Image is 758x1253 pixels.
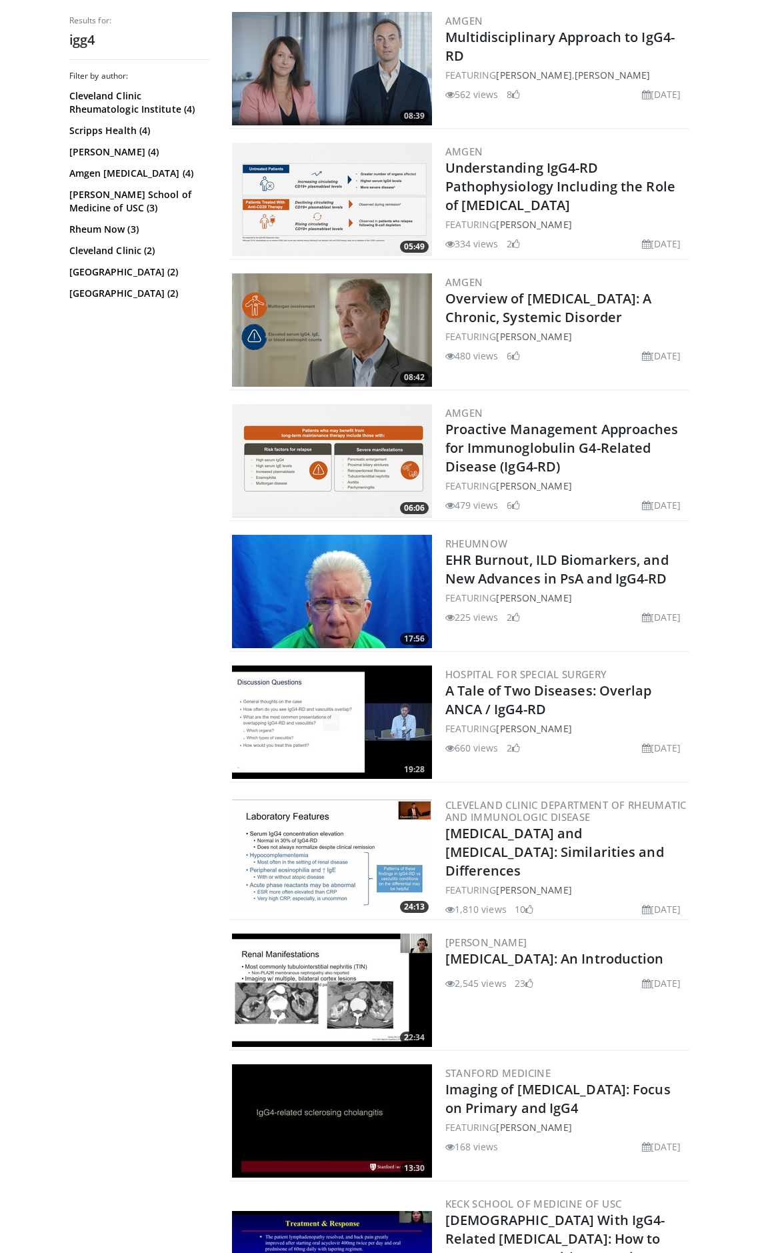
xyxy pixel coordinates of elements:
[507,87,520,101] li: 8
[642,237,681,251] li: [DATE]
[400,633,429,645] span: 17:56
[507,610,520,624] li: 2
[496,591,571,604] a: [PERSON_NAME]
[232,143,432,256] img: 3e5b4ad1-6d9b-4d8f-ba8e-7f7d389ba880.png.300x170_q85_crop-smart_upscale.png
[445,28,675,65] a: Multidisciplinary Approach to IgG4-RD
[445,289,652,326] a: Overview of [MEDICAL_DATA]: A Chronic, Systemic Disorder
[445,329,687,343] div: FEATURING
[69,145,206,159] a: [PERSON_NAME] (4)
[232,800,432,913] a: 24:13
[445,682,652,718] a: A Tale of Two Diseases: Overlap ANCA / IgG4-RD
[445,741,499,755] li: 660 views
[445,976,507,990] li: 2,545 views
[445,498,499,512] li: 479 views
[445,349,499,363] li: 480 views
[69,31,209,49] h2: igg4
[496,722,571,735] a: [PERSON_NAME]
[445,950,664,968] a: [MEDICAL_DATA]: An Introduction
[445,936,527,949] a: [PERSON_NAME]
[445,798,687,824] a: Cleveland Clinic Department of Rheumatic and Immunologic Disease
[445,87,499,101] li: 562 views
[496,479,571,492] a: [PERSON_NAME]
[400,764,429,776] span: 19:28
[232,666,432,779] a: 19:28
[445,1120,687,1134] div: FEATURING
[515,902,533,916] li: 10
[507,237,520,251] li: 2
[445,145,483,158] a: Amgen
[400,901,429,913] span: 24:13
[232,12,432,125] img: 04ce378e-5681-464e-a54a-15375da35326.png.300x170_q85_crop-smart_upscale.png
[445,217,687,231] div: FEATURING
[642,349,681,363] li: [DATE]
[496,1121,571,1134] a: [PERSON_NAME]
[69,167,206,180] a: Amgen [MEDICAL_DATA] (4)
[445,275,483,289] a: Amgen
[69,89,206,116] a: Cleveland Clinic Rheumatologic Institute (4)
[400,1162,429,1174] span: 13:30
[445,591,687,605] div: FEATURING
[445,537,508,550] a: RheumNow
[642,87,681,101] li: [DATE]
[445,479,687,493] div: FEATURING
[642,976,681,990] li: [DATE]
[445,14,483,27] a: Amgen
[232,12,432,125] a: 08:39
[642,902,681,916] li: [DATE]
[69,188,206,215] a: [PERSON_NAME] School of Medicine of USC (3)
[69,223,206,236] a: Rheum Now (3)
[232,273,432,387] a: 08:42
[232,404,432,517] img: b07e8bac-fd62-4609-bac4-e65b7a485b7c.png.300x170_q85_crop-smart_upscale.png
[445,1197,622,1210] a: Keck School of Medicine of USC
[575,69,650,81] a: [PERSON_NAME]
[400,241,429,253] span: 05:49
[232,1064,432,1178] a: 13:30
[69,15,209,26] p: Results for:
[445,68,687,82] div: FEATURING ,
[642,498,681,512] li: [DATE]
[496,218,571,231] a: [PERSON_NAME]
[232,800,432,913] img: 639ae221-5c05-4739-ae6e-a8d6e95da367.300x170_q85_crop-smart_upscale.jpg
[400,371,429,383] span: 08:42
[445,1066,551,1080] a: Stanford Medicine
[445,722,687,736] div: FEATURING
[232,273,432,387] img: 40cb7efb-a405-4d0b-b01f-0267f6ac2b93.png.300x170_q85_crop-smart_upscale.png
[232,535,432,648] img: ebe6b539-8c47-41d1-ab03-966bd84ccb72.300x170_q85_crop-smart_upscale.jpg
[400,1032,429,1044] span: 22:34
[232,666,432,779] img: 5a9d1dd0-70c0-454f-b8c3-53ff21943fee.300x170_q85_crop-smart_upscale.jpg
[445,883,687,897] div: FEATURING
[496,330,571,343] a: [PERSON_NAME]
[642,610,681,624] li: [DATE]
[69,71,209,81] h3: Filter by author:
[496,884,571,896] a: [PERSON_NAME]
[445,668,607,681] a: Hospital for Special Surgery
[400,502,429,514] span: 06:06
[445,902,507,916] li: 1,810 views
[445,551,669,587] a: EHR Burnout, ILD Biomarkers, and New Advances in PsA and IgG4-RD
[232,143,432,256] a: 05:49
[445,406,483,419] a: Amgen
[232,535,432,648] a: 17:56
[445,610,499,624] li: 225 views
[445,420,679,475] a: Proactive Management Approaches for Immunoglobulin G4-Related Disease (IgG4-RD)
[507,349,520,363] li: 6
[507,741,520,755] li: 2
[232,934,432,1047] img: 47980f05-c0f7-4192-9362-4cb0fcd554e5.300x170_q85_crop-smart_upscale.jpg
[445,1140,499,1154] li: 168 views
[232,1064,432,1178] img: 3a764a77-9bb7-44aa-b25e-c111e7d67a45.300x170_q85_crop-smart_upscale.jpg
[69,265,206,279] a: [GEOGRAPHIC_DATA] (2)
[69,287,206,300] a: [GEOGRAPHIC_DATA] (2)
[642,741,681,755] li: [DATE]
[515,976,533,990] li: 23
[507,498,520,512] li: 6
[445,159,675,214] a: Understanding IgG4-RD Pathophysiology Including the Role of [MEDICAL_DATA]
[445,237,499,251] li: 334 views
[445,1080,671,1117] a: Imaging of [MEDICAL_DATA]: Focus on Primary and IgG4
[642,1140,681,1154] li: [DATE]
[69,124,206,137] a: Scripps Health (4)
[69,244,206,257] a: Cleveland Clinic (2)
[400,110,429,122] span: 08:39
[232,404,432,517] a: 06:06
[496,69,571,81] a: [PERSON_NAME]
[232,934,432,1047] a: 22:34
